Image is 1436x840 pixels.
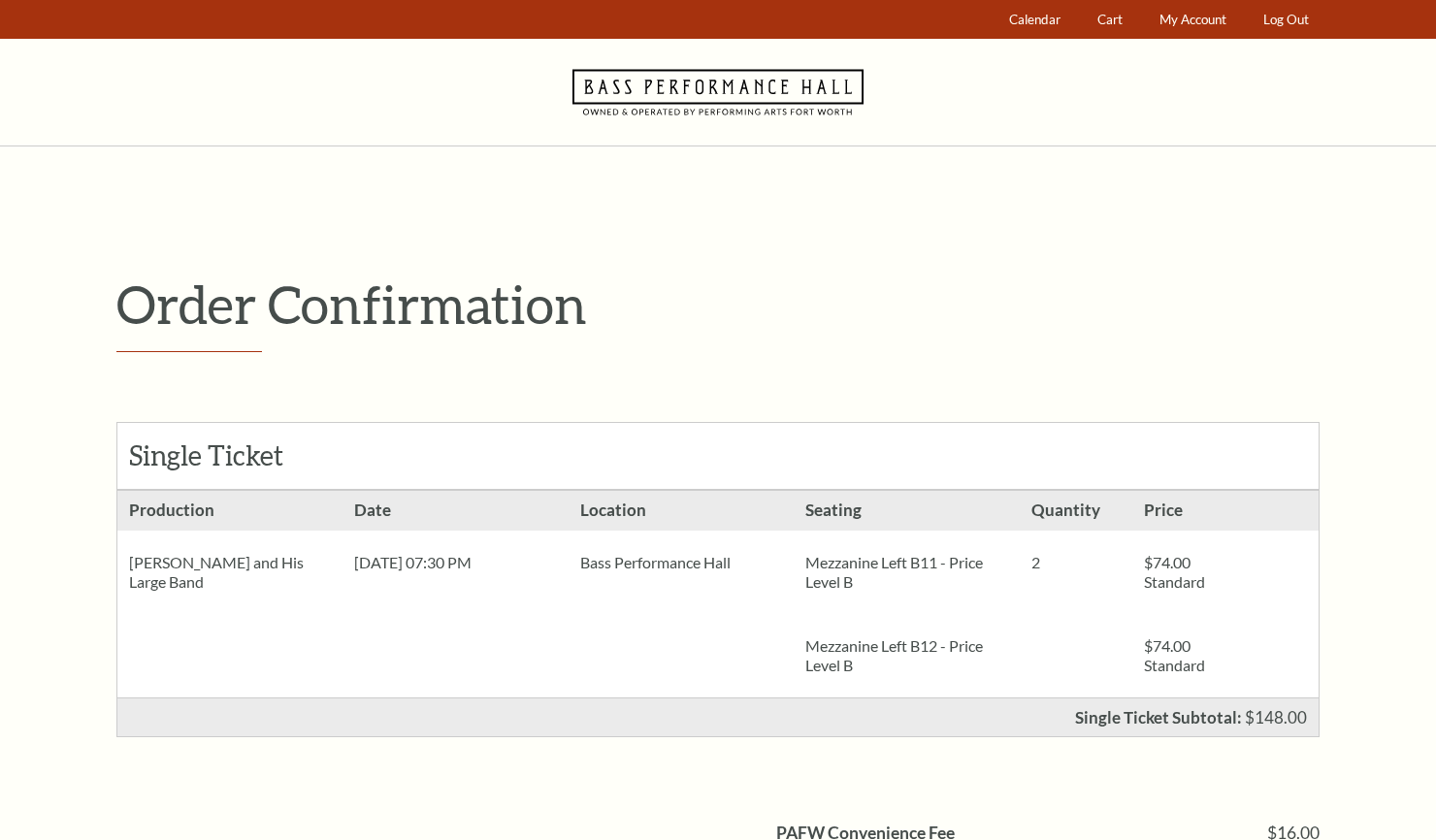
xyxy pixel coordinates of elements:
span: Cart [1097,12,1123,27]
p: Mezzanine Left B11 - Price Level B [805,553,1007,592]
div: [DATE] 07:30 PM [343,531,568,595]
p: Mezzanine Left B12 - Price Level B [805,636,1007,675]
span: $74.00 Standard [1144,553,1205,591]
p: Single Ticket Subtotal: [1075,709,1242,726]
a: Calendar [1000,1,1070,39]
h3: Date [343,491,568,531]
h3: Location [569,491,794,531]
span: Bass Performance Hall [580,553,731,571]
span: My Account [1159,12,1226,27]
a: Cart [1089,1,1132,39]
p: 2 [1031,553,1121,572]
span: Calendar [1009,12,1061,27]
a: Log Out [1255,1,1319,39]
a: My Account [1151,1,1236,39]
p: Order Confirmation [116,273,1320,336]
h3: Quantity [1020,491,1132,531]
h3: Price [1132,491,1245,531]
h3: Seating [794,491,1019,531]
span: $148.00 [1245,707,1307,727]
span: $74.00 Standard [1144,636,1205,674]
h2: Single Ticket [129,439,342,472]
h3: Production [117,491,343,531]
div: [PERSON_NAME] and His Large Band [117,531,343,614]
